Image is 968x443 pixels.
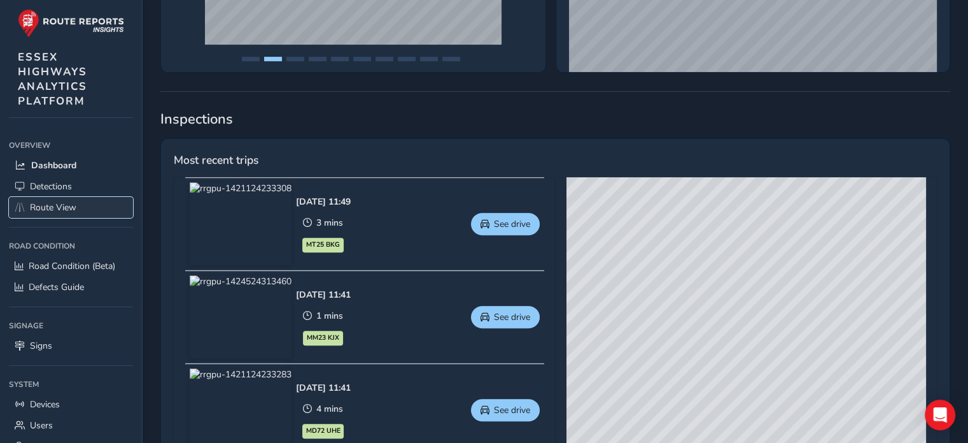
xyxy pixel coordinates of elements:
[264,57,282,61] button: Page 2
[494,404,530,416] span: See drive
[30,180,72,192] span: Detections
[296,196,351,208] div: [DATE] 11:49
[420,57,438,61] button: Page 9
[471,399,540,421] button: See drive
[30,340,52,352] span: Signs
[309,57,326,61] button: Page 4
[925,400,955,430] div: Open Intercom Messenger
[18,50,87,108] span: ESSEX HIGHWAYS ANALYTICS PLATFORM
[306,426,340,436] span: MD72 UHE
[296,382,351,394] div: [DATE] 11:41
[471,213,540,235] button: See drive
[30,398,60,410] span: Devices
[242,57,260,61] button: Page 1
[316,310,343,322] span: 1 mins
[9,136,133,155] div: Overview
[190,275,291,358] img: rrgpu-1424524313460
[398,57,416,61] button: Page 8
[442,57,460,61] button: Page 10
[296,289,351,301] div: [DATE] 11:41
[307,333,339,343] span: MM23 KJX
[9,277,133,298] a: Defects Guide
[331,57,349,61] button: Page 5
[9,176,133,197] a: Detections
[29,260,115,272] span: Road Condition (Beta)
[316,403,343,415] span: 4 mins
[9,394,133,415] a: Devices
[9,155,133,176] a: Dashboard
[9,316,133,335] div: Signage
[30,201,76,214] span: Route View
[471,306,540,328] button: See drive
[174,152,258,168] span: Most recent trips
[31,159,76,171] span: Dashboard
[9,375,133,394] div: System
[353,57,371,61] button: Page 6
[30,419,53,432] span: Users
[494,311,530,323] span: See drive
[9,335,133,356] a: Signs
[286,57,304,61] button: Page 3
[9,256,133,277] a: Road Condition (Beta)
[9,197,133,218] a: Route View
[306,240,340,250] span: MT25 BKG
[494,218,530,230] span: See drive
[190,182,291,265] img: rrgpu-1421124233308
[9,236,133,256] div: Road Condition
[316,217,343,229] span: 3 mins
[18,9,124,38] img: rr logo
[160,110,950,129] span: Inspections
[29,281,84,293] span: Defects Guide
[375,57,393,61] button: Page 7
[9,415,133,436] a: Users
